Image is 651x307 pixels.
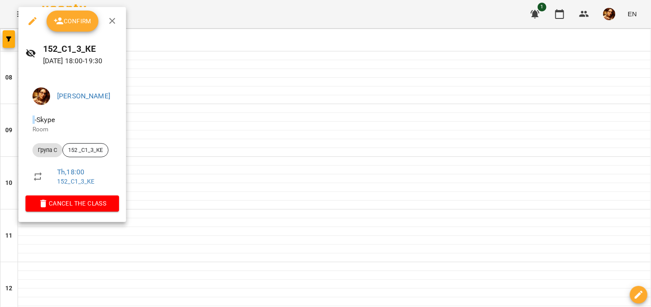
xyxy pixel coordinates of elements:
img: 9dd00ee60830ec0099eaf902456f2b61.png [33,87,50,105]
button: Cancel the class [25,195,119,211]
a: [PERSON_NAME] [57,92,110,100]
p: Room [33,125,112,134]
h6: 152_С1_3_КЕ [43,42,119,56]
span: 152 _С1_3_КЕ [63,146,108,154]
button: Confirm [47,11,98,32]
span: Група С [33,146,62,154]
div: 152 _С1_3_КЕ [62,143,108,157]
span: Confirm [54,16,91,26]
a: Th , 18:00 [57,168,84,176]
span: Cancel the class [33,198,112,209]
a: 152_С1_3_КЕ [57,178,95,185]
span: - Skype [33,116,57,124]
p: [DATE] 18:00 - 19:30 [43,56,119,66]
